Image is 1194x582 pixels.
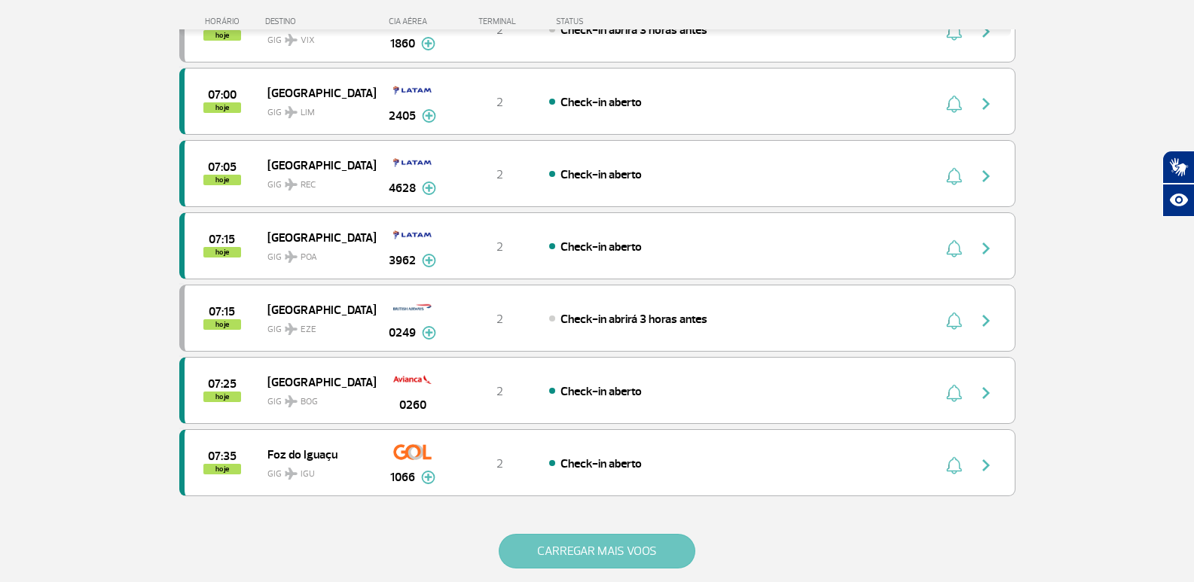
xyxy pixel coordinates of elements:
[499,534,695,568] button: CARREGAR MAIS VOOS
[421,37,435,50] img: mais-info-painel-voo.svg
[285,251,298,263] img: destiny_airplane.svg
[560,167,642,182] span: Check-in aberto
[560,239,642,254] span: Check-in aberto
[946,312,962,330] img: sino-painel-voo.svg
[301,34,315,47] span: VIX
[267,170,364,192] span: GIG
[946,456,962,474] img: sino-painel-voo.svg
[560,95,642,110] span: Check-in aberto
[422,254,436,267] img: mais-info-painel-voo.svg
[267,155,364,175] span: [GEOGRAPHIC_DATA]
[496,167,503,182] span: 2
[548,17,671,26] div: STATUS
[285,468,298,480] img: destiny_airplane.svg
[977,312,995,330] img: seta-direita-painel-voo.svg
[285,323,298,335] img: destiny_airplane.svg
[1162,184,1194,217] button: Abrir recursos assistivos.
[208,379,237,389] span: 2025-08-27 07:25:00
[285,178,298,190] img: destiny_airplane.svg
[496,384,503,399] span: 2
[977,384,995,402] img: seta-direita-painel-voo.svg
[375,17,450,26] div: CIA AÉREA
[203,247,241,257] span: hoje
[208,90,237,100] span: 2025-08-27 07:00:00
[496,312,503,327] span: 2
[209,234,235,245] span: 2025-08-27 07:15:00
[267,444,364,464] span: Foz do Iguaçu
[421,471,435,484] img: mais-info-painel-voo.svg
[301,395,318,409] span: BOG
[203,175,241,185] span: hoje
[267,372,364,392] span: [GEOGRAPHIC_DATA]
[209,306,235,317] span: 2025-08-27 07:15:00
[267,459,364,481] span: GIG
[977,167,995,185] img: seta-direita-painel-voo.svg
[496,95,503,110] span: 2
[946,95,962,113] img: sino-painel-voo.svg
[560,312,707,327] span: Check-in abrirá 3 horas antes
[560,384,642,399] span: Check-in aberto
[560,23,707,38] span: Check-in abrirá 3 horas antes
[285,34,298,46] img: destiny_airplane.svg
[267,300,364,319] span: [GEOGRAPHIC_DATA]
[301,251,317,264] span: POA
[301,468,315,481] span: IGU
[389,251,416,270] span: 3962
[389,324,416,342] span: 0249
[203,102,241,113] span: hoje
[977,456,995,474] img: seta-direita-painel-voo.svg
[208,451,237,462] span: 2025-08-27 07:35:00
[946,167,962,185] img: sino-painel-voo.svg
[1162,151,1194,184] button: Abrir tradutor de língua de sinais.
[390,35,415,53] span: 1860
[285,395,298,407] img: destiny_airplane.svg
[422,181,436,195] img: mais-info-painel-voo.svg
[267,227,364,247] span: [GEOGRAPHIC_DATA]
[267,387,364,409] span: GIG
[560,456,642,471] span: Check-in aberto
[301,106,315,120] span: LIM
[301,323,316,337] span: EZE
[267,242,364,264] span: GIG
[208,162,237,172] span: 2025-08-27 07:05:00
[389,107,416,125] span: 2405
[946,239,962,257] img: sino-painel-voo.svg
[285,106,298,118] img: destiny_airplane.svg
[265,17,375,26] div: DESTINO
[301,178,316,192] span: REC
[203,319,241,330] span: hoje
[184,17,266,26] div: HORÁRIO
[203,392,241,402] span: hoje
[496,239,503,254] span: 2
[203,464,241,474] span: hoje
[267,83,364,102] span: [GEOGRAPHIC_DATA]
[422,109,436,123] img: mais-info-painel-voo.svg
[1162,151,1194,217] div: Plugin de acessibilidade da Hand Talk.
[977,239,995,257] img: seta-direita-painel-voo.svg
[946,384,962,402] img: sino-painel-voo.svg
[977,95,995,113] img: seta-direita-painel-voo.svg
[496,23,503,38] span: 2
[267,315,364,337] span: GIG
[267,98,364,120] span: GIG
[496,456,503,471] span: 2
[389,179,416,197] span: 4628
[422,326,436,340] img: mais-info-painel-voo.svg
[399,396,426,414] span: 0260
[390,468,415,486] span: 1066
[450,17,548,26] div: TERMINAL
